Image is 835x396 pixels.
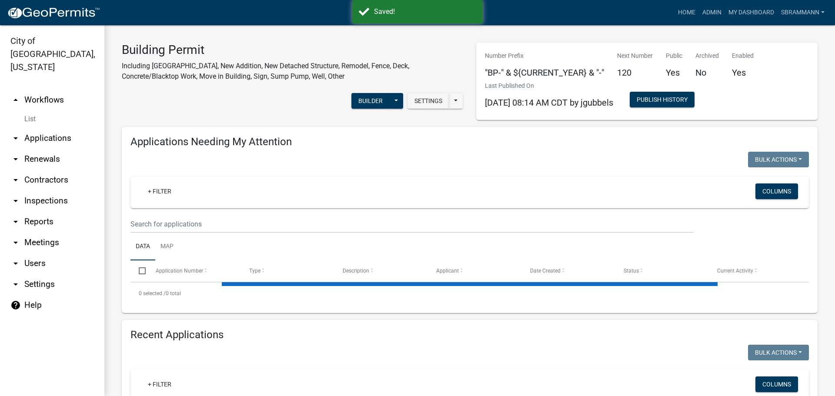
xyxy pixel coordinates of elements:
[617,51,653,60] p: Next Number
[630,97,695,104] wm-modal-confirm: Workflow Publish History
[10,196,21,206] i: arrow_drop_down
[485,67,604,78] h5: "BP-" & ${CURRENT_YEAR} & "-"
[732,51,754,60] p: Enabled
[10,279,21,290] i: arrow_drop_down
[122,61,463,82] p: Including [GEOGRAPHIC_DATA], New Addition, New Detached Structure, Remodel, Fence, Deck, Concrete...
[615,260,709,281] datatable-header-cell: Status
[130,233,155,261] a: Data
[10,216,21,227] i: arrow_drop_down
[130,329,809,341] h4: Recent Applications
[156,268,203,274] span: Application Number
[10,133,21,143] i: arrow_drop_down
[10,175,21,185] i: arrow_drop_down
[343,268,369,274] span: Description
[530,268,561,274] span: Date Created
[695,51,719,60] p: Archived
[675,4,699,21] a: Home
[407,93,449,109] button: Settings
[748,345,809,360] button: Bulk Actions
[748,152,809,167] button: Bulk Actions
[249,268,261,274] span: Type
[717,268,753,274] span: Current Activity
[699,4,725,21] a: Admin
[521,260,615,281] datatable-header-cell: Date Created
[130,260,147,281] datatable-header-cell: Select
[778,4,828,21] a: SBrammann
[10,95,21,105] i: arrow_drop_up
[709,260,802,281] datatable-header-cell: Current Activity
[666,67,682,78] h5: Yes
[10,154,21,164] i: arrow_drop_down
[485,51,604,60] p: Number Prefix
[130,283,809,304] div: 0 total
[617,67,653,78] h5: 120
[755,183,798,199] button: Columns
[624,268,639,274] span: Status
[155,233,179,261] a: Map
[334,260,428,281] datatable-header-cell: Description
[147,260,240,281] datatable-header-cell: Application Number
[241,260,334,281] datatable-header-cell: Type
[351,93,390,109] button: Builder
[141,376,178,392] a: + Filter
[130,136,809,148] h4: Applications Needing My Attention
[141,183,178,199] a: + Filter
[374,7,476,17] div: Saved!
[725,4,778,21] a: My Dashboard
[485,81,613,90] p: Last Published On
[428,260,521,281] datatable-header-cell: Applicant
[630,92,695,107] button: Publish History
[755,376,798,392] button: Columns
[436,268,459,274] span: Applicant
[122,43,463,57] h3: Building Permit
[485,97,613,108] span: [DATE] 08:14 AM CDT by jgubbels
[732,67,754,78] h5: Yes
[10,258,21,269] i: arrow_drop_down
[10,300,21,310] i: help
[130,215,694,233] input: Search for applications
[666,51,682,60] p: Public
[139,290,166,296] span: 0 selected /
[695,67,719,78] h5: No
[10,237,21,248] i: arrow_drop_down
